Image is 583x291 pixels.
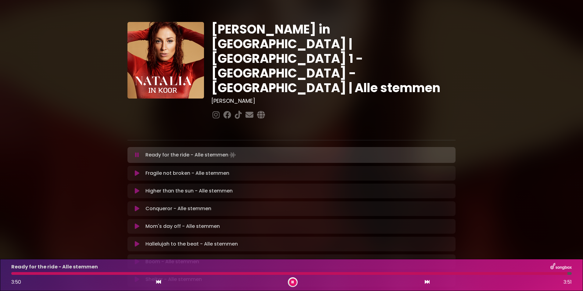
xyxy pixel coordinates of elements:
[145,187,233,195] p: Higher than the sun - Alle stemmen
[127,22,204,99] img: YTVS25JmS9CLUqXqkEhs
[211,98,456,104] h3: [PERSON_NAME]
[145,258,199,265] p: Boom - Alle stemmen
[145,151,237,159] p: Ready for the ride - Alle stemmen
[145,223,220,230] p: Mom's day off - Alle stemmen
[145,170,229,177] p: Fragile not broken - Alle stemmen
[11,263,98,271] p: Ready for the ride - Alle stemmen
[211,22,456,95] h1: [PERSON_NAME] in [GEOGRAPHIC_DATA] | [GEOGRAPHIC_DATA] 1 - [GEOGRAPHIC_DATA] - [GEOGRAPHIC_DATA] ...
[228,151,237,159] img: waveform4.gif
[550,263,572,271] img: songbox-logo-white.png
[145,240,238,248] p: Hallelujah to the beat - Alle stemmen
[11,278,21,286] span: 3:50
[563,278,572,286] span: 3:51
[145,205,211,212] p: Conqueror - Alle stemmen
